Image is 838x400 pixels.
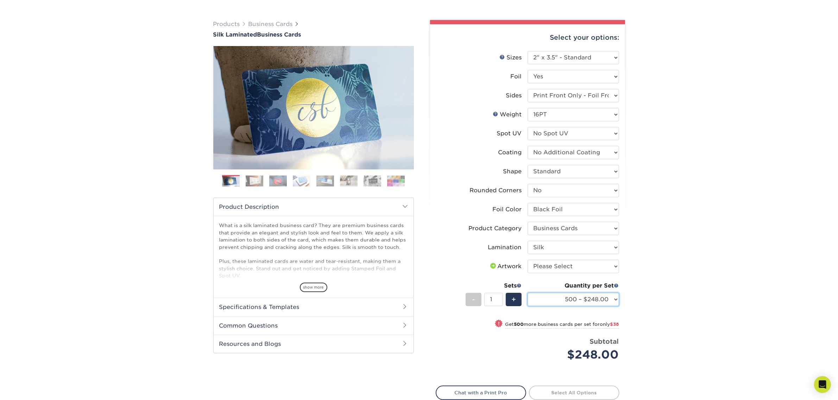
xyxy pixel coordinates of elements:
[814,376,831,393] div: Open Intercom Messenger
[246,175,263,186] img: Business Cards 02
[511,294,516,305] span: +
[497,129,522,138] div: Spot UV
[214,198,414,216] h2: Product Description
[514,322,524,327] strong: 500
[269,175,287,186] img: Business Cards 03
[528,282,619,290] div: Quantity per Set
[533,346,619,363] div: $248.00
[498,148,522,157] div: Coating
[469,224,522,233] div: Product Category
[498,320,500,328] span: !
[436,24,619,51] div: Select your options:
[364,175,381,186] img: Business Cards 07
[222,173,240,190] img: Business Cards 01
[300,283,327,292] span: show more
[293,175,310,186] img: Business Cards 04
[387,175,405,186] img: Business Cards 08
[503,167,522,176] div: Shape
[493,205,522,214] div: Foil Color
[470,186,522,195] div: Rounded Corners
[213,31,257,38] span: Silk Laminated
[610,322,619,327] span: $38
[213,8,414,208] img: Silk Laminated 01
[529,386,619,400] a: Select All Options
[219,222,408,336] p: What is a silk laminated business card? They are premium business cards that provide an elegant a...
[505,322,619,329] small: Get more business cards per set for
[214,335,414,353] h2: Resources and Blogs
[340,175,358,186] img: Business Cards 06
[466,282,522,290] div: Sets
[600,322,619,327] span: only
[213,21,240,27] a: Products
[489,262,522,271] div: Artwork
[214,298,414,316] h2: Specifications & Templates
[436,386,526,400] a: Chat with a Print Pro
[488,243,522,252] div: Lamination
[213,31,414,38] a: Silk LaminatedBusiness Cards
[500,53,522,62] div: Sizes
[493,110,522,119] div: Weight
[316,175,334,186] img: Business Cards 05
[213,31,414,38] h1: Business Cards
[248,21,293,27] a: Business Cards
[511,72,522,81] div: Foil
[214,316,414,335] h2: Common Questions
[590,337,619,345] strong: Subtotal
[472,294,475,305] span: -
[506,91,522,100] div: Sides
[2,379,60,398] iframe: Google Customer Reviews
